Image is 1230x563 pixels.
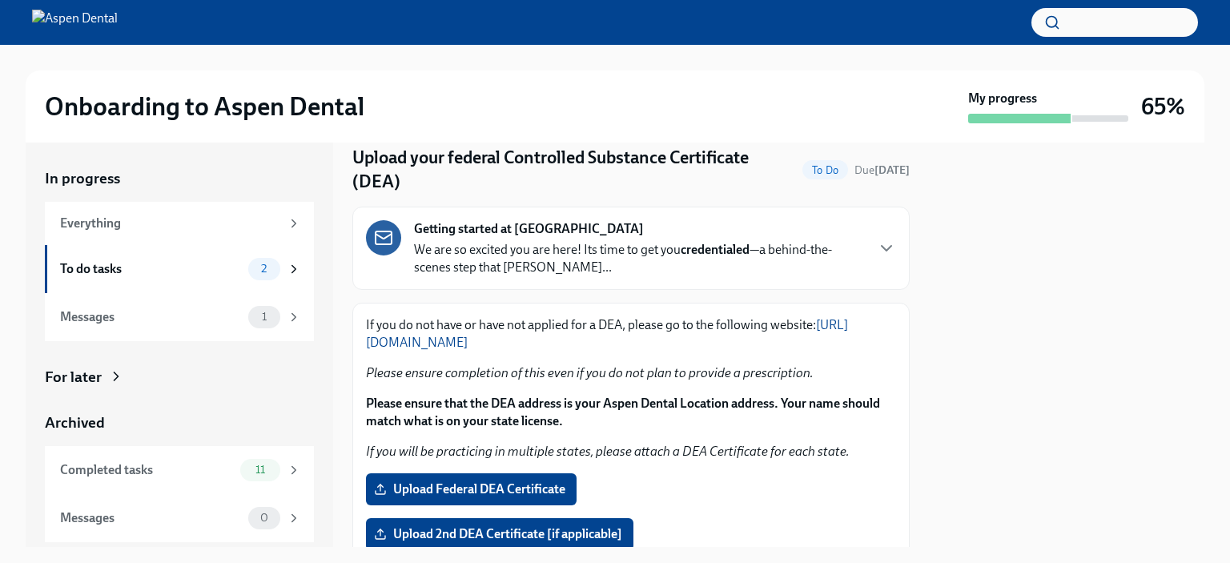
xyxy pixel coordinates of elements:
a: For later [45,367,314,388]
span: Upload Federal DEA Certificate [377,481,565,497]
div: Everything [60,215,280,232]
div: To do tasks [60,260,242,278]
span: 0 [251,512,278,524]
a: To do tasks2 [45,245,314,293]
strong: [DATE] [874,163,910,177]
em: Please ensure completion of this even if you do not plan to provide a prescription. [366,365,814,380]
h4: Upload your federal Controlled Substance Certificate (DEA) [352,146,796,194]
strong: credentialed [681,242,750,257]
strong: Please ensure that the DEA address is your Aspen Dental Location address. Your name should match ... [366,396,880,428]
h2: Onboarding to Aspen Dental [45,90,364,123]
a: Messages1 [45,293,314,341]
div: Messages [60,308,242,326]
strong: Getting started at [GEOGRAPHIC_DATA] [414,220,644,238]
span: 1 [252,311,276,323]
a: Completed tasks11 [45,446,314,494]
label: Upload 2nd DEA Certificate [if applicable] [366,518,633,550]
a: Messages0 [45,494,314,542]
div: Completed tasks [60,461,234,479]
strong: My progress [968,90,1037,107]
span: 2 [251,263,276,275]
span: 11 [246,464,275,476]
label: Upload Federal DEA Certificate [366,473,577,505]
p: We are so excited you are here! Its time to get you —a behind-the-scenes step that [PERSON_NAME]... [414,241,864,276]
img: Aspen Dental [32,10,118,35]
a: In progress [45,168,314,189]
em: If you will be practicing in multiple states, please attach a DEA Certificate for each state. [366,444,850,459]
p: If you do not have or have not applied for a DEA, please go to the following website: [366,316,896,352]
div: Messages [60,509,242,527]
a: Archived [45,412,314,433]
span: To Do [802,164,848,176]
span: August 27th, 2025 10:00 [854,163,910,178]
span: Due [854,163,910,177]
span: Upload 2nd DEA Certificate [if applicable] [377,526,622,542]
div: For later [45,367,102,388]
h3: 65% [1141,92,1185,121]
a: Everything [45,202,314,245]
